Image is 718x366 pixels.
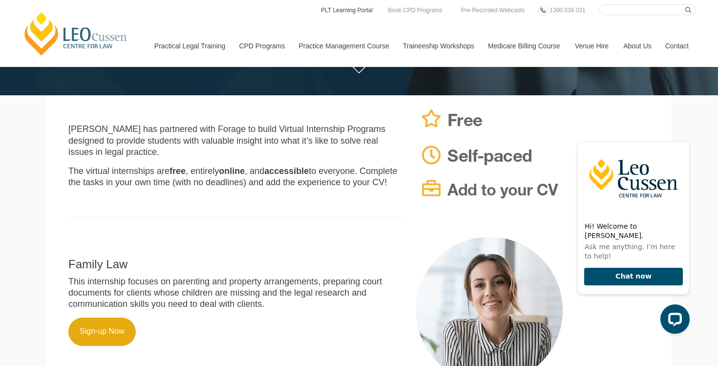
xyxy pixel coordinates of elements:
a: PLT Learning Portal [320,5,374,16]
a: Traineeship Workshops [396,25,481,67]
p: The virtual internships are , entirely , and to everyone. Complete the tasks in your own time (wi... [68,166,401,189]
a: Medicare Billing Course [481,25,568,67]
a: Book CPD Programs [385,5,444,16]
iframe: LiveChat chat widget [570,133,694,342]
a: CPD Programs [232,25,291,67]
strong: online [219,166,245,176]
strong: free [169,166,186,176]
a: About Us [616,25,658,67]
h2: Family Law [68,258,401,271]
a: 1300 039 031 [547,5,588,16]
span: 1300 039 031 [549,7,585,14]
a: [PERSON_NAME] Centre for Law [22,11,130,57]
a: Sign-up Now [68,318,136,346]
a: Practice Management Course [292,25,396,67]
a: Practical Legal Training [147,25,232,67]
a: Pre-Recorded Webcasts [459,5,528,16]
p: [PERSON_NAME] has partnered with Forage to build Virtual Internship Programs designed to provide ... [68,124,401,158]
p: This internship focuses on parenting and property arrangements, preparing court documents for cli... [68,276,401,310]
a: Contact [658,25,696,67]
a: Venue Hire [568,25,616,67]
strong: accessible [264,166,309,176]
